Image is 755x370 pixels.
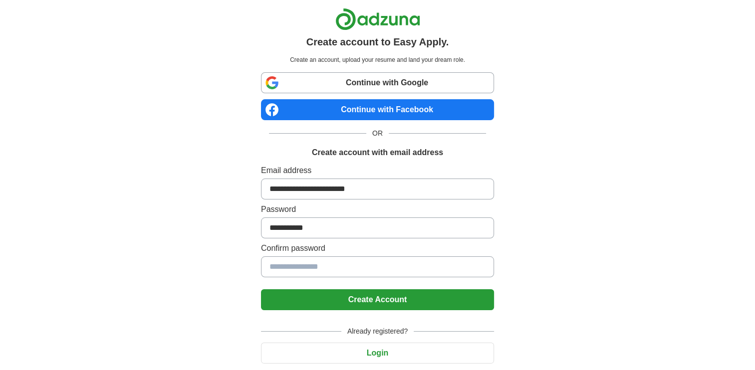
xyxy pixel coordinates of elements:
p: Create an account, upload your resume and land your dream role. [263,55,492,64]
img: Adzuna logo [335,8,420,30]
label: Email address [261,165,494,177]
label: Password [261,203,494,215]
a: Continue with Facebook [261,99,494,120]
a: Login [261,349,494,357]
span: Already registered? [341,326,414,337]
span: OR [366,128,389,139]
h1: Create account with email address [312,147,443,159]
a: Continue with Google [261,72,494,93]
button: Create Account [261,289,494,310]
h1: Create account to Easy Apply. [306,34,449,49]
button: Login [261,343,494,364]
label: Confirm password [261,242,494,254]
